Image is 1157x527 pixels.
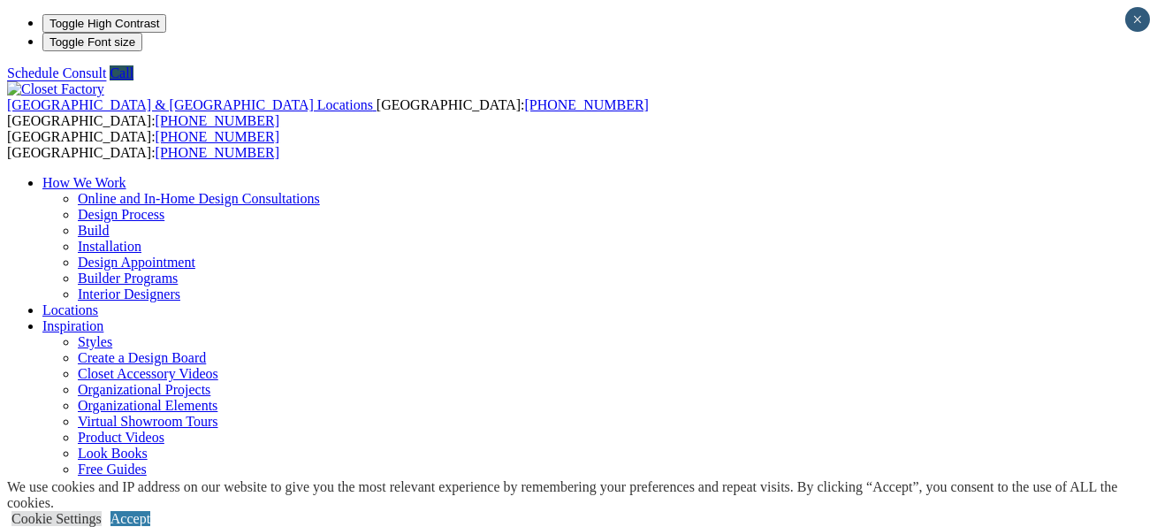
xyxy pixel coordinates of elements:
[78,334,112,349] a: Styles
[78,255,195,270] a: Design Appointment
[7,129,279,160] span: [GEOGRAPHIC_DATA]: [GEOGRAPHIC_DATA]:
[7,97,373,112] span: [GEOGRAPHIC_DATA] & [GEOGRAPHIC_DATA] Locations
[42,14,166,33] button: Toggle High Contrast
[78,350,206,365] a: Create a Design Board
[7,97,649,128] span: [GEOGRAPHIC_DATA]: [GEOGRAPHIC_DATA]:
[78,462,147,477] a: Free Guides
[110,65,133,80] a: Call
[78,239,141,254] a: Installation
[7,97,377,112] a: [GEOGRAPHIC_DATA] & [GEOGRAPHIC_DATA] Locations
[7,81,104,97] img: Closet Factory
[78,414,218,429] a: Virtual Showroom Tours
[7,479,1157,511] div: We use cookies and IP address on our website to give you the most relevant experience by remember...
[78,382,210,397] a: Organizational Projects
[78,191,320,206] a: Online and In-Home Design Consultations
[42,302,98,317] a: Locations
[78,271,178,286] a: Builder Programs
[42,33,142,51] button: Toggle Font size
[110,511,150,526] a: Accept
[78,477,156,493] a: Closet Stories
[78,223,110,238] a: Build
[156,113,279,128] a: [PHONE_NUMBER]
[156,129,279,144] a: [PHONE_NUMBER]
[78,366,218,381] a: Closet Accessory Videos
[78,430,164,445] a: Product Videos
[156,145,279,160] a: [PHONE_NUMBER]
[49,17,159,30] span: Toggle High Contrast
[11,511,102,526] a: Cookie Settings
[78,398,217,413] a: Organizational Elements
[42,318,103,333] a: Inspiration
[524,97,648,112] a: [PHONE_NUMBER]
[78,207,164,222] a: Design Process
[7,65,106,80] a: Schedule Consult
[49,35,135,49] span: Toggle Font size
[78,286,180,302] a: Interior Designers
[42,175,126,190] a: How We Work
[1125,7,1150,32] button: Close
[78,446,148,461] a: Look Books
